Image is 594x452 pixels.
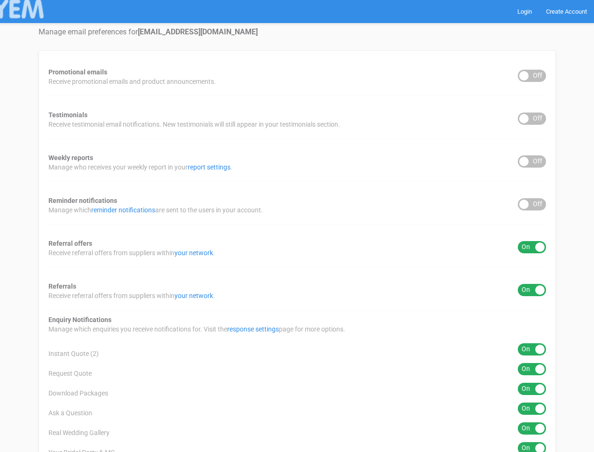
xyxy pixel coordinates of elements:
strong: Promotional emails [48,68,107,76]
span: Receive testimonial email notifications. New testimonials will still appear in your testimonials ... [48,120,340,129]
span: Manage who receives your weekly report in your . [48,162,232,172]
strong: Enquiry Notifications [48,316,111,323]
strong: [EMAIL_ADDRESS][DOMAIN_NAME] [138,27,258,36]
a: your network [174,249,213,257]
span: Manage which enquiries you receive notifications for. Visit the page for more options. [48,324,345,334]
span: Request Quote [48,369,92,378]
span: Real Wedding Gallery [48,428,110,437]
strong: Testimonials [48,111,87,119]
span: Ask a Question [48,408,92,418]
span: Download Packages [48,388,108,398]
a: response settings [227,325,279,333]
span: Receive promotional emails and product announcements. [48,77,216,86]
strong: Reminder notifications [48,197,117,204]
strong: Referrals [48,282,76,290]
span: Instant Quote (2) [48,349,99,358]
h4: Manage email preferences for [39,28,556,36]
a: your network [174,292,213,299]
span: Receive referral offers from suppliers within . [48,291,215,300]
a: report settings [188,163,230,171]
span: Receive referral offers from suppliers within . [48,248,215,258]
strong: Weekly reports [48,154,93,161]
a: reminder notifications [91,206,155,214]
span: Manage which are sent to the users in your account. [48,205,263,215]
strong: Referral offers [48,240,92,247]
